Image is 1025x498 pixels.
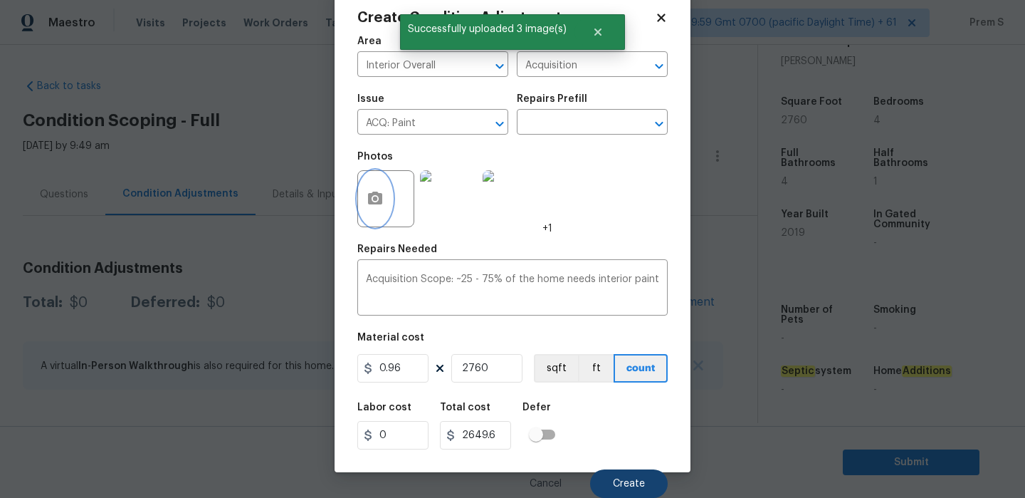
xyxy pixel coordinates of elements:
[357,11,655,25] h2: Create Condition Adjustment
[357,36,382,46] h5: Area
[574,18,621,46] button: Close
[522,403,551,413] h5: Defer
[357,244,437,254] h5: Repairs Needed
[517,94,587,104] h5: Repairs Prefill
[440,403,490,413] h5: Total cost
[507,470,584,498] button: Cancel
[578,354,614,383] button: ft
[590,470,668,498] button: Create
[400,14,574,44] span: Successfully uploaded 3 image(s)
[357,94,384,104] h5: Issue
[613,479,645,489] span: Create
[534,354,578,383] button: sqft
[357,403,411,413] h5: Labor cost
[357,152,393,162] h5: Photos
[490,56,510,76] button: Open
[614,354,668,383] button: count
[357,333,424,343] h5: Material cost
[490,114,510,134] button: Open
[366,274,659,304] textarea: Acquisition Scope: ~25 - 75% of the home needs interior paint
[649,56,669,76] button: Open
[542,222,552,236] span: +1
[530,479,562,489] span: Cancel
[649,114,669,134] button: Open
